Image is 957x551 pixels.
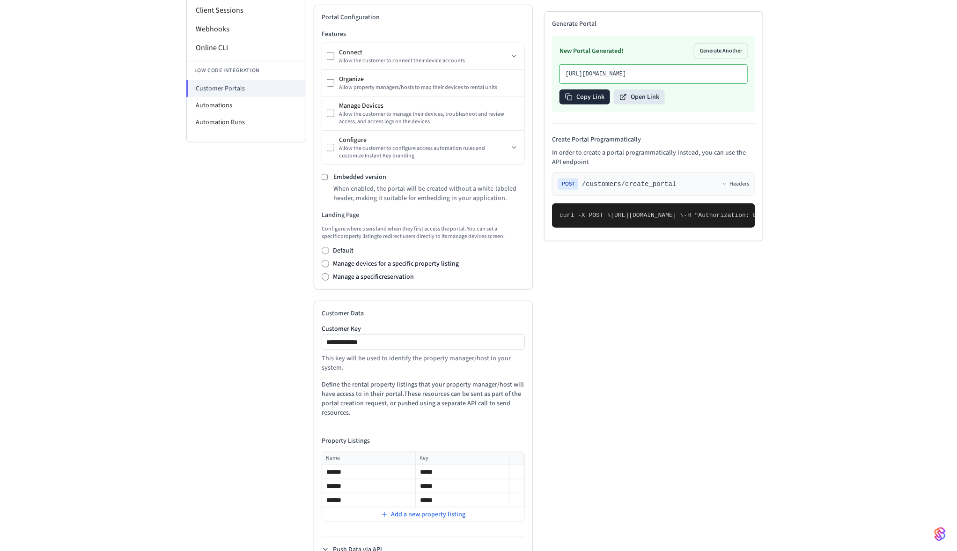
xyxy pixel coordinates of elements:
div: Allow the customer to connect their device accounts [339,57,508,65]
li: Online CLI [187,38,306,57]
label: Embedded version [333,172,386,182]
span: curl -X POST \ [559,212,611,219]
label: Customer Key [322,326,525,332]
h2: Generate Portal [552,19,755,29]
label: Default [333,246,353,255]
div: Allow the customer to configure access automation rules and customize Instant Key branding [339,145,508,160]
div: Allow property managers/hosts to map their devices to rental units [339,84,520,91]
h4: Create Portal Programmatically [552,135,755,144]
button: Headers [722,180,749,188]
button: Open Link [614,89,665,104]
h3: New Portal Generated! [559,46,623,56]
li: Client Sessions [187,1,306,20]
div: Manage Devices [339,101,520,111]
h3: Features [322,30,525,39]
th: Name [322,452,415,465]
p: This key will be used to identify the property manager/host in your system. [322,354,525,372]
span: -H "Authorization: Bearer seam_api_key_123456" \ [684,212,859,219]
button: Generate Another [694,44,748,59]
li: Customer Portals [186,80,306,97]
li: Low Code Integration [187,61,306,80]
span: /customers/create_portal [582,179,677,189]
div: Configure [339,135,508,145]
label: Manage devices for a specific property listing [333,259,459,268]
div: Organize [339,74,520,84]
li: Automations [187,97,306,114]
div: Allow the customer to manage their devices, troubleshoot and review access, and access logs on th... [339,111,520,126]
button: Copy Link [559,89,610,104]
li: Webhooks [187,20,306,38]
span: POST [558,179,578,190]
span: [URL][DOMAIN_NAME] \ [611,212,684,219]
p: In order to create a portal programmatically instead, you can use the API endpoint [552,148,755,167]
p: When enabled, the portal will be created without a white-labeled header, making it suitable for e... [333,184,525,203]
img: SeamLogoGradient.69752ec5.svg [935,527,946,542]
div: Connect [339,48,508,57]
h2: Portal Configuration [322,13,525,22]
h4: Property Listings [322,436,525,446]
label: Manage a specific reservation [333,272,414,282]
li: Automation Runs [187,114,306,131]
p: Define the rental property listings that your property manager/host will have access to in their ... [322,380,525,417]
h3: Landing Page [322,210,525,220]
p: Configure where users land when they first access the portal. You can set a specific property lis... [322,225,525,240]
th: Key [415,452,509,465]
h2: Customer Data [322,309,525,318]
p: [URL][DOMAIN_NAME] [566,70,742,78]
span: Add a new property listing [391,510,465,519]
